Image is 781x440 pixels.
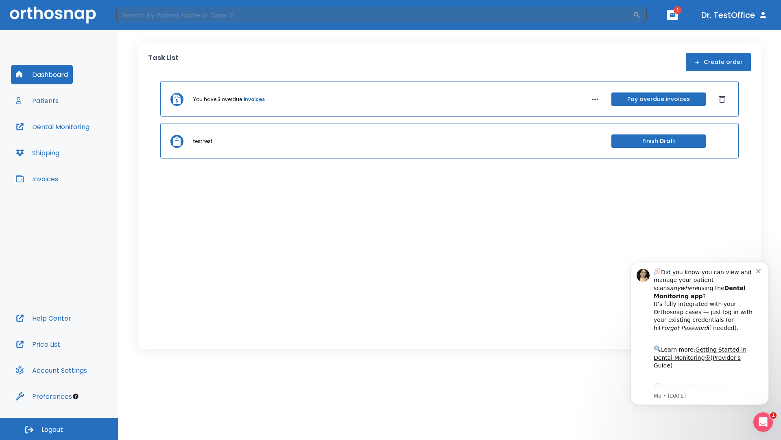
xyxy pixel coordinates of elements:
[35,133,138,174] div: Download the app: | ​ Let us know if you need help getting started!
[116,7,633,23] input: Search by Patient Name or Case #
[193,96,242,103] p: You have 3 overdue
[11,91,63,110] button: Patients
[35,135,108,150] a: App Store
[193,138,212,145] p: test test
[138,18,144,24] button: Dismiss notification
[11,387,77,406] button: Preferences
[698,8,771,22] button: Dr. TestOffice
[770,412,777,419] span: 1
[11,308,76,328] button: Help Center
[611,134,706,148] button: Finish Draft
[35,143,138,150] p: Message from Ma, sent 4w ago
[11,65,73,84] button: Dashboard
[148,53,179,71] p: Task List
[618,249,781,418] iframe: Intercom notifications message
[10,7,96,23] img: Orthosnap
[611,92,706,106] button: Pay overdue invoices
[674,6,682,14] span: 1
[11,117,94,136] button: Dental Monitoring
[244,96,265,103] a: invoices
[41,425,63,434] span: Logout
[11,361,92,380] button: Account Settings
[72,393,79,400] div: Tooltip anchor
[686,53,751,71] button: Create order
[716,93,729,106] button: Dismiss
[753,412,773,432] iframe: Intercom live chat
[11,143,64,163] button: Shipping
[11,169,63,189] button: Invoices
[11,334,65,354] button: Price List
